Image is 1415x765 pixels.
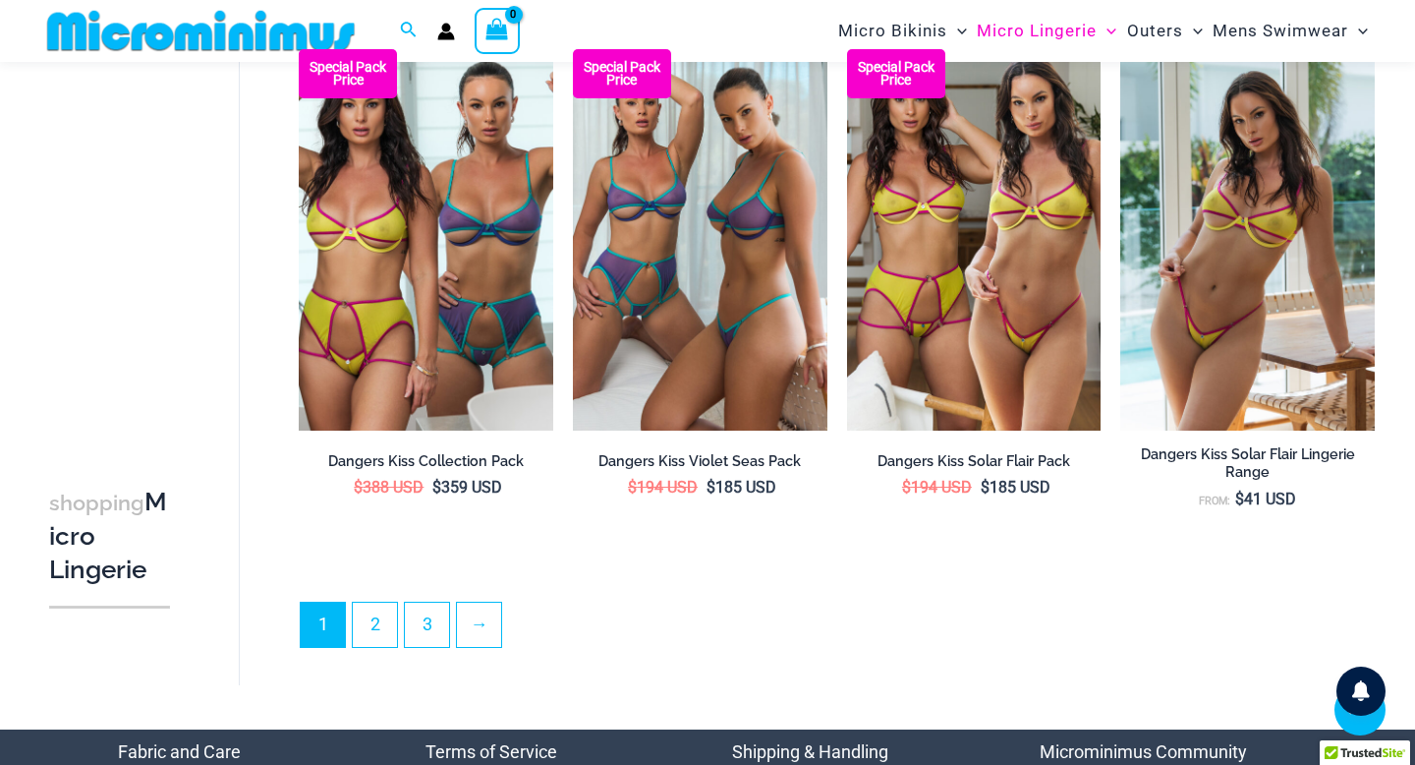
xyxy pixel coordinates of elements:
span: $ [628,478,637,497]
a: Dangers kiss Solar Flair Pack Dangers Kiss Solar Flair 1060 Bra 6060 Thong 1760 Garter 03Dangers ... [847,49,1102,431]
a: Dangers Kiss Collection Pack [299,452,553,478]
span: Outers [1127,6,1183,56]
a: Mens SwimwearMenu ToggleMenu Toggle [1208,6,1373,56]
bdi: 41 USD [1235,490,1296,508]
h2: Dangers Kiss Solar Flair Pack [847,452,1102,471]
a: Dangers kiss Violet Seas Pack Dangers Kiss Violet Seas 1060 Bra 611 Micro 04Dangers Kiss Violet S... [573,49,827,431]
b: Special Pack Price [573,61,671,87]
span: $ [902,478,911,497]
img: Dangers kiss Solar Flair Pack [847,49,1102,431]
a: Page 3 [405,603,449,647]
bdi: 185 USD [707,478,776,497]
a: Dangers Kiss Solar Flair Pack [847,452,1102,478]
span: Menu Toggle [947,6,967,56]
a: Microminimus Community [1040,741,1247,762]
span: Menu Toggle [1348,6,1368,56]
img: Dangers kiss Collection Pack [299,49,553,431]
span: Menu Toggle [1183,6,1203,56]
nav: Product Pagination [299,602,1375,659]
a: Dangers Kiss Solar Flair 1060 Bra 6060 Thong 01Dangers Kiss Solar Flair 1060 Bra 6060 Thong 04Dan... [1120,49,1375,431]
span: $ [1235,490,1244,508]
b: Special Pack Price [299,61,397,87]
img: Dangers kiss Violet Seas Pack [573,49,827,431]
h2: Dangers Kiss Violet Seas Pack [573,452,827,471]
span: $ [981,478,990,497]
b: Special Pack Price [847,61,945,87]
a: Page 2 [353,603,397,647]
a: Terms of Service [425,741,557,762]
span: Menu Toggle [1097,6,1116,56]
h3: Micro Lingerie [49,486,170,586]
a: → [457,603,501,647]
a: Search icon link [400,19,418,43]
h2: Dangers Kiss Collection Pack [299,452,553,471]
h2: Dangers Kiss Solar Flair Lingerie Range [1120,445,1375,482]
bdi: 194 USD [902,478,972,497]
a: Dangers kiss Collection Pack Dangers Kiss Solar Flair 1060 Bra 611 Micro 1760 Garter 03Dangers Ki... [299,49,553,431]
img: MM SHOP LOGO FLAT [39,9,363,53]
span: Micro Lingerie [977,6,1097,56]
a: OutersMenu ToggleMenu Toggle [1122,6,1208,56]
span: $ [354,478,363,497]
bdi: 359 USD [432,478,502,497]
nav: Site Navigation [830,3,1376,59]
span: shopping [49,491,144,515]
iframe: TrustedSite Certified [49,31,226,425]
a: Micro BikinisMenu ToggleMenu Toggle [833,6,972,56]
a: Account icon link [437,23,455,40]
span: From: [1199,495,1230,507]
a: Dangers Kiss Violet Seas Pack [573,452,827,478]
span: Micro Bikinis [838,6,947,56]
a: Fabric and Care [118,741,241,762]
a: Micro LingerieMenu ToggleMenu Toggle [972,6,1121,56]
bdi: 185 USD [981,478,1050,497]
span: $ [707,478,715,497]
span: Page 1 [301,603,345,647]
a: Dangers Kiss Solar Flair Lingerie Range [1120,445,1375,490]
a: View Shopping Cart, empty [475,8,520,53]
img: Dangers Kiss Solar Flair 1060 Bra 6060 Thong 01 [1120,49,1375,431]
span: $ [432,478,441,497]
bdi: 388 USD [354,478,424,497]
span: Mens Swimwear [1213,6,1348,56]
a: Shipping & Handling [732,741,888,762]
bdi: 194 USD [628,478,698,497]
